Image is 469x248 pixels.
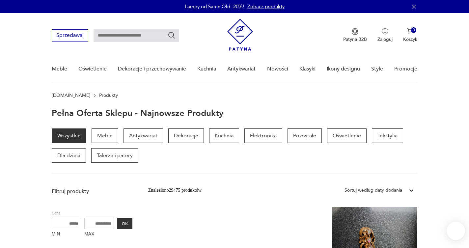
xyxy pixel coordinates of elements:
[168,31,176,39] button: Szukaj
[343,28,367,42] a: Ikona medaluPatyna B2B
[185,3,244,10] p: Lampy od Same Old -20%!
[343,36,367,42] p: Patyna B2B
[447,222,465,240] iframe: Smartsupp widget button
[78,56,107,82] a: Oświetlenie
[227,56,256,82] a: Antykwariat
[52,209,132,217] p: Cena
[99,93,118,98] p: Produkty
[394,56,417,82] a: Promocje
[92,128,118,143] a: Meble
[403,28,417,42] button: 0Koszyk
[117,218,132,229] button: OK
[52,29,88,41] button: Sprzedawaj
[148,187,202,194] div: Znaleziono 29475 produktów
[244,128,282,143] a: Elektronika
[343,28,367,42] button: Patyna B2B
[118,56,186,82] a: Dekoracje i przechowywanie
[267,56,288,82] a: Nowości
[288,128,322,143] a: Pozostałe
[52,229,81,240] label: MIN
[327,56,360,82] a: Ikony designu
[299,56,316,82] a: Klasyki
[345,187,402,194] div: Sortuj według daty dodania
[52,188,132,195] p: Filtruj produkty
[124,128,163,143] a: Antykwariat
[52,34,88,38] a: Sprzedawaj
[197,56,216,82] a: Kuchnia
[352,28,358,35] img: Ikona medalu
[52,109,224,118] h1: Pełna oferta sklepu - najnowsze produkty
[377,28,393,42] button: Zaloguj
[247,3,285,10] a: Zobacz produkty
[84,229,114,240] label: MAX
[371,56,383,82] a: Style
[52,56,67,82] a: Meble
[52,93,90,98] a: [DOMAIN_NAME]
[52,148,86,163] a: Dla dzieci
[372,128,403,143] a: Tekstylia
[403,36,417,42] p: Koszyk
[168,128,204,143] a: Dekoracje
[327,128,367,143] a: Oświetlenie
[407,28,414,35] img: Ikona koszyka
[52,128,86,143] a: Wszystkie
[411,27,417,33] div: 0
[209,128,239,143] a: Kuchnia
[91,148,138,163] a: Talerze i patery
[382,28,388,35] img: Ikonka użytkownika
[227,19,253,51] img: Patyna - sklep z meblami i dekoracjami vintage
[377,36,393,42] p: Zaloguj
